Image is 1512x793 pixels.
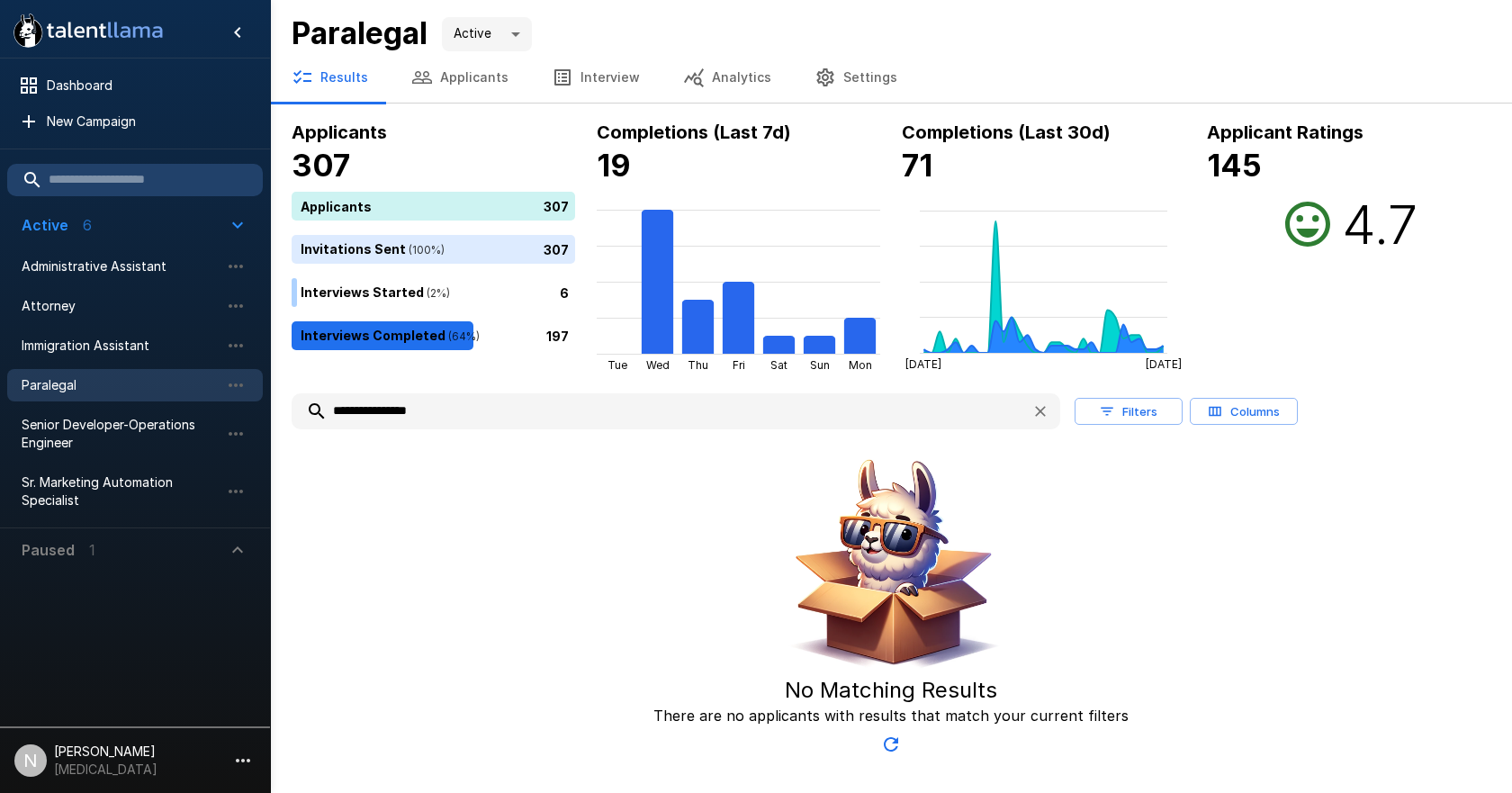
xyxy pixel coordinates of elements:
b: 19 [597,147,631,184]
p: 6 [560,283,569,302]
p: 307 [544,196,569,215]
button: Settings [793,52,919,103]
b: Completions (Last 30d) [902,122,1111,143]
h5: No Matching Results [785,676,997,705]
p: There are no applicants with results that match your current filters [653,705,1129,726]
button: Updated Today - 5:00 PM [873,726,909,762]
h2: 4.7 [1342,192,1417,257]
p: 197 [546,326,569,345]
button: Analytics [661,52,793,103]
button: Applicants [390,52,530,103]
tspan: Thu [688,358,708,372]
b: Applicants [292,122,387,143]
p: 307 [544,239,569,258]
tspan: Fri [733,358,745,372]
b: Applicant Ratings [1207,122,1363,143]
tspan: [DATE] [905,357,941,371]
button: Columns [1190,398,1298,426]
tspan: Tue [607,358,627,372]
tspan: [DATE] [1146,357,1182,371]
div: Active [442,17,532,51]
b: 307 [292,147,350,184]
b: 71 [902,147,932,184]
img: Animated document [778,451,1003,676]
button: Interview [530,52,661,103]
tspan: Wed [646,358,670,372]
b: 145 [1207,147,1262,184]
tspan: Sun [810,358,830,372]
button: Filters [1075,398,1183,426]
b: Completions (Last 7d) [597,122,791,143]
b: Paralegal [292,14,427,51]
tspan: Sat [770,358,787,372]
button: Results [270,52,390,103]
tspan: Mon [849,358,872,372]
